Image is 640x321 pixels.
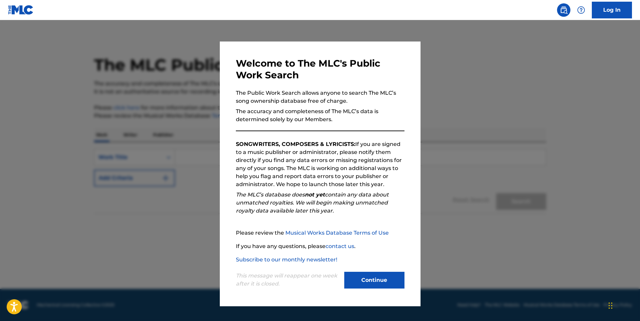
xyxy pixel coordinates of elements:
[236,229,404,237] p: Please review the
[236,272,340,288] p: This message will reappear one week after it is closed.
[236,140,404,188] p: If you are signed to a music publisher or administrator, please notify them directly if you find ...
[592,2,632,18] a: Log In
[574,3,588,17] div: Help
[326,243,354,249] a: contact us
[236,58,404,81] h3: Welcome to The MLC's Public Work Search
[557,3,570,17] a: Public Search
[236,242,404,250] p: If you have any questions, please .
[305,191,325,198] strong: not yet
[236,89,404,105] p: The Public Work Search allows anyone to search The MLC’s song ownership database free of charge.
[285,230,389,236] a: Musical Works Database Terms of Use
[609,296,613,316] div: Drag
[607,289,640,321] iframe: Chat Widget
[8,5,34,15] img: MLC Logo
[236,107,404,124] p: The accuracy and completeness of The MLC’s data is determined solely by our Members.
[236,256,337,263] a: Subscribe to our monthly newsletter!
[236,141,355,147] strong: SONGWRITERS, COMPOSERS & LYRICISTS:
[560,6,568,14] img: search
[236,191,389,214] em: The MLC’s database does contain any data about unmatched royalties. We will begin making unmatche...
[344,272,404,289] button: Continue
[577,6,585,14] img: help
